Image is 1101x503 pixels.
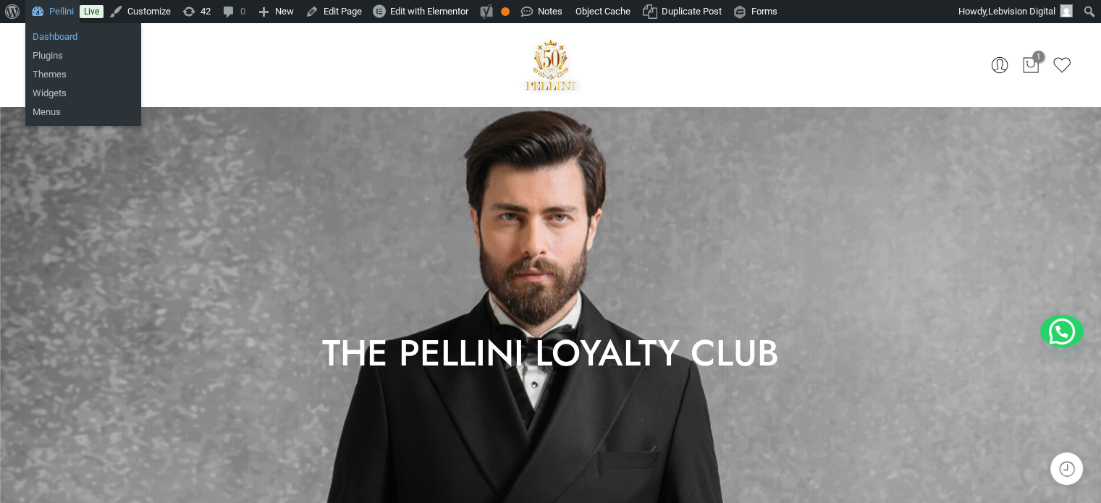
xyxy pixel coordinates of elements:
a: Pellini - [520,34,582,96]
a: Wishlist [1052,55,1072,75]
a: My Account [990,55,1010,75]
a: Dashboard [25,28,141,46]
a: Themes [25,65,141,84]
ul: Pellini [25,61,141,126]
a: Plugins [25,46,141,65]
a: Widgets [25,84,141,103]
span: Edit with Elementor [390,6,468,17]
div: OK [501,7,510,16]
ul: Pellini [25,23,141,69]
a: Menus [25,103,141,122]
img: Pellini [520,34,582,96]
a: 1 [1021,55,1041,75]
span: Lebvision Digital [988,6,1055,17]
a: Live [80,5,104,18]
span: 1 [1032,51,1045,63]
